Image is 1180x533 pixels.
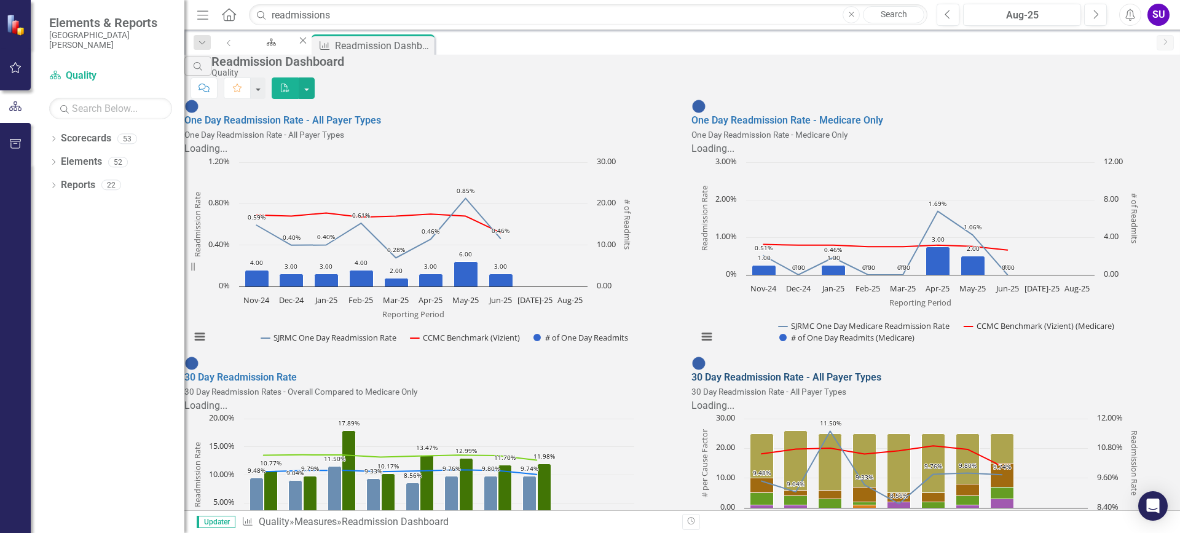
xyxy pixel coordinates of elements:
text: [DATE]-25 [1025,283,1060,294]
path: Jan-25, 17.88990826. SJRMC 30 Day Readmission Rate (Medicare). [342,431,356,532]
div: Readmission Dashboard [342,516,449,527]
text: 0.00 [792,263,805,272]
text: Feb-25 [348,294,373,306]
svg: Interactive chart [184,156,640,356]
text: Nov-24 [750,283,777,294]
path: Apr-25, 3. Non-Adherence to Treatment Plan. [922,493,945,502]
text: 9.48% [753,468,771,477]
text: Jun-25 [488,294,512,306]
text: 0% [726,268,737,279]
text: 1.06% [964,223,981,231]
path: May-25, 2. # of One Day Readmits (Medicare). [961,256,985,275]
button: Aug-25 [963,4,1081,26]
text: 9.33% [855,473,873,481]
div: Loading... [184,399,673,413]
path: May-25, 9.80113636. SJRMC 30 Day Readmission Rate. [484,476,498,532]
path: May-25, 11.70212766. SJRMC 30 Day Readmission Rate (Medicare). [498,465,512,532]
text: Feb-25 [855,283,880,294]
text: 0.46% [422,227,439,235]
text: 0.85% [457,186,474,195]
div: Loading... [691,142,1180,156]
div: 53 [117,133,137,144]
text: 9.76% [442,464,460,473]
text: 15.00% [209,440,235,451]
small: 30 Day Readmission Rates - Overall Compared to Medicare Only [184,387,417,397]
path: May-25, 4. Non-Adherence to Treatment Plan. [956,484,980,496]
path: Dec-24, 9.79381443. SJRMC 30 Day Readmission Rate (Medicare). [304,476,317,532]
text: # per Cause Factor [699,428,710,497]
path: Jan-25, 19. Exacerbation of Disease. [819,434,842,491]
path: Feb-25, 9.32721713. SJRMC 30 Day Readmission Rate. [367,479,380,532]
text: # of Readmits [622,199,633,250]
button: View chart menu, Chart [191,328,208,345]
text: 10.77% [260,459,281,467]
text: 9.33% [364,467,382,475]
text: 0.00 [862,263,875,272]
path: Mar-25, 2. Complication of Surgery. [887,502,911,508]
div: Readmission Dashboard [211,55,1174,68]
a: Quality [259,516,289,527]
div: Loading... [691,399,1180,413]
a: 30 Day Readmission Rate - All Payer Types [691,371,881,383]
text: 12.00% [1097,412,1123,423]
text: 3.00 [494,262,507,270]
text: 5.00% [213,496,235,507]
text: 0.00 [1002,263,1015,272]
text: 10.80% [1097,441,1123,452]
path: Jan-25, 1. # of One Day Readmits (Medicare). [822,265,846,275]
path: Dec-24, 1. Complication of Surgery. [784,505,808,508]
a: Welcome [242,34,297,50]
text: 8.40% [1097,501,1119,512]
path: May-25, 1. Complication of Surgery. [956,505,980,508]
text: 0.46% [492,226,509,235]
text: Dec-24 [786,283,811,294]
text: 9.74% [521,464,538,473]
text: 9.80% [959,461,977,470]
div: Quality [211,68,1174,77]
path: Jun-25, 11.9760479. SJRMC 30 Day Readmission Rate (Medicare). [538,464,551,532]
a: Search [863,6,924,23]
button: Show # of One Day Readmits [533,332,629,343]
text: 0.80% [208,197,230,208]
a: One Day Readmission Rate - Medicare Only [691,114,883,126]
path: Nov-24, 15. Exacerbation of Disease. [750,434,774,478]
path: Nov-24, 10.76923077. SJRMC 30 Day Readmission Rate (Medicare). [264,471,278,532]
button: Show CCMC Benchmark (Vizient) [411,332,520,343]
div: SU [1147,4,1170,26]
div: Loading... [184,142,673,156]
div: Chart. Highcharts interactive chart. [691,156,1180,356]
text: 4.00 [355,258,368,267]
text: Nov-24 [243,294,270,306]
text: Reporting Period [382,309,444,320]
a: Scorecards [61,132,111,146]
div: Welcome [253,46,286,61]
path: Dec-24, 3. # of One Day Readmits. [280,274,304,286]
text: # of Readmits [1129,193,1140,243]
text: 1.00% [715,231,737,242]
text: Mar-25 [383,294,409,306]
div: Open Intercom Messenger [1138,491,1168,521]
text: Mar-25 [890,283,916,294]
button: View chart menu, Chart [698,328,715,345]
text: 11.50% [820,419,841,427]
div: Chart. Highcharts interactive chart. [184,156,673,356]
path: Jun-25, 3. # of One Day Readmits. [489,274,513,286]
text: 0% [1003,263,1012,271]
text: 0.28% [387,245,405,254]
a: Elements [61,155,102,169]
text: 0.40% [317,232,335,241]
span: Elements & Reports [49,15,172,30]
path: Nov-24, 1. # of One Day Readmits (Medicare). [752,265,776,275]
text: 3.00% [715,156,737,167]
text: 10.00 [597,239,616,250]
text: Jan-25 [821,283,844,294]
text: 0% [794,263,803,271]
text: 20.00 [597,197,616,208]
text: Apr-25 [926,283,950,294]
text: May-25 [452,294,479,306]
text: 2.00 [390,266,403,275]
path: Mar-25, 2. # of One Day Readmits. [385,278,409,286]
text: 0.51% [755,243,773,252]
text: 9.48% [248,466,265,475]
path: Nov-24, 9.48148148. SJRMC 30 Day Readmission Rate. [250,478,264,532]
